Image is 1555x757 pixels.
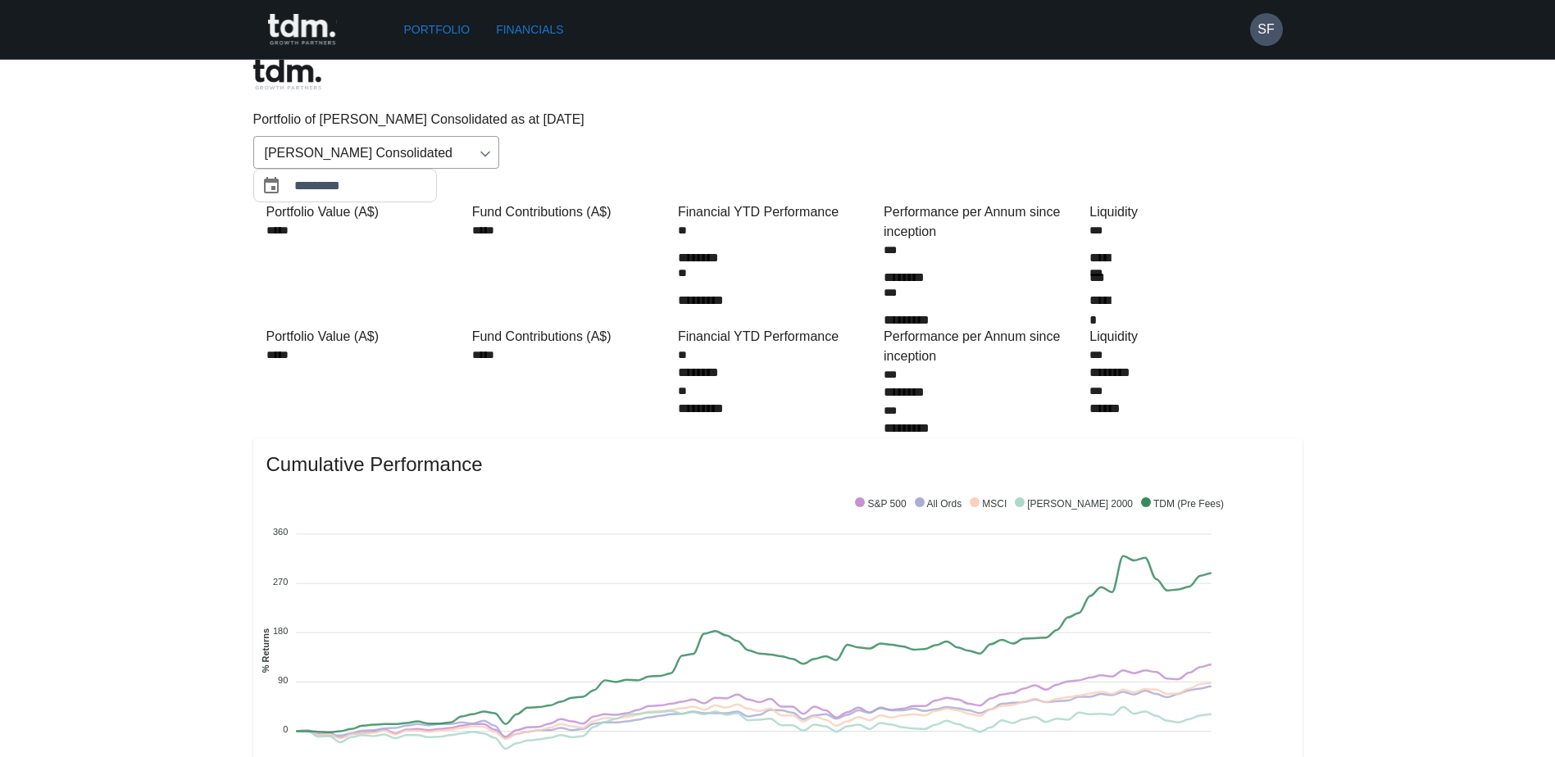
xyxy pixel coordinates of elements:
[253,136,499,169] div: [PERSON_NAME] Consolidated
[472,202,671,222] div: Fund Contributions (A$)
[489,15,570,45] a: Financials
[398,15,477,45] a: Portfolio
[1257,20,1274,39] h6: SF
[472,327,671,347] div: Fund Contributions (A$)
[1089,327,1289,347] div: Liquidity
[678,327,877,347] div: Financial YTD Performance
[266,451,1289,478] span: Cumulative Performance
[1015,498,1133,510] span: [PERSON_NAME] 2000
[253,110,1303,129] p: Portfolio of [PERSON_NAME] Consolidated as at [DATE]
[884,202,1083,242] div: Performance per Annum since inception
[273,528,288,537] tspan: 360
[915,498,962,510] span: All Ords
[1089,202,1289,222] div: Liquidity
[1250,13,1283,46] button: SF
[283,724,288,734] tspan: 0
[255,170,288,202] button: Choose date, selected date is Jul 31, 2025
[260,628,270,673] text: % Returns
[266,202,466,222] div: Portfolio Value (A$)
[1141,498,1224,510] span: TDM (Pre Fees)
[278,675,288,685] tspan: 90
[266,327,466,347] div: Portfolio Value (A$)
[273,626,288,636] tspan: 180
[970,498,1007,510] span: MSCI
[678,202,877,222] div: Financial YTD Performance
[855,498,906,510] span: S&P 500
[884,327,1083,366] div: Performance per Annum since inception
[273,577,288,587] tspan: 270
